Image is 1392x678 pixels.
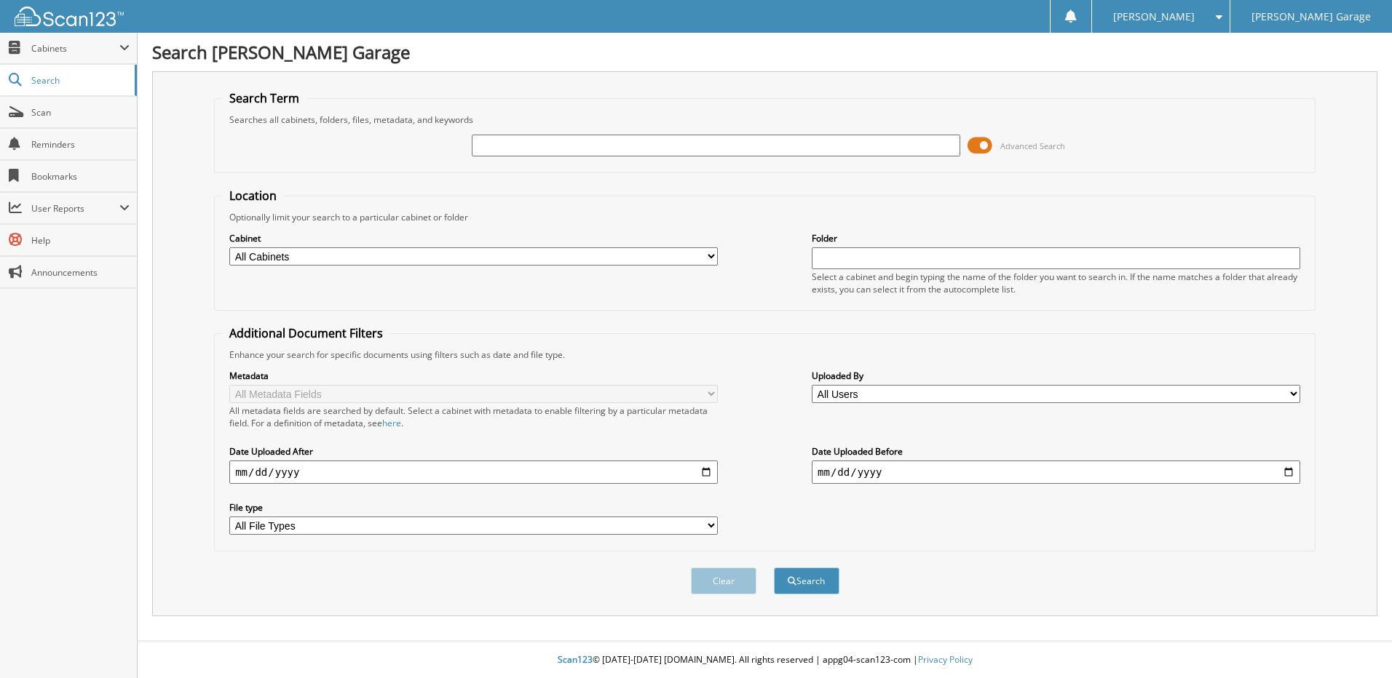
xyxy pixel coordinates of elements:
[222,348,1308,361] div: Enhance your search for specific documents using filters such as date and file type.
[31,74,127,87] span: Search
[1000,140,1065,151] span: Advanced Search
[229,370,718,382] label: Metadata
[229,232,718,244] label: Cabinet
[31,138,130,151] span: Reminders
[229,460,718,484] input: start
[229,501,718,514] label: File type
[1319,608,1392,678] iframe: Chat Widget
[812,271,1300,295] div: Select a cabinet and begin typing the name of the folder you want to search in. If the name match...
[558,653,593,666] span: Scan123
[691,567,756,594] button: Clear
[31,266,130,279] span: Announcements
[222,188,284,204] legend: Location
[812,445,1300,458] label: Date Uploaded Before
[222,90,307,106] legend: Search Term
[152,40,1377,64] h1: Search [PERSON_NAME] Garage
[222,211,1308,223] div: Optionally limit your search to a particular cabinet or folder
[1251,12,1371,21] span: [PERSON_NAME] Garage
[229,404,718,429] div: All metadata fields are searched by default. Select a cabinet with metadata to enable filtering b...
[31,170,130,183] span: Bookmarks
[918,653,973,666] a: Privacy Policy
[31,42,119,55] span: Cabinets
[222,113,1308,126] div: Searches all cabinets, folders, files, metadata, and keywords
[229,445,718,458] label: Date Uploaded After
[138,642,1392,678] div: © [DATE]-[DATE] [DOMAIN_NAME]. All rights reserved | appg04-scan123-com |
[31,106,130,119] span: Scan
[31,202,119,215] span: User Reports
[812,232,1300,244] label: Folder
[222,325,390,341] legend: Additional Document Filters
[774,567,839,594] button: Search
[812,370,1300,382] label: Uploaded By
[31,234,130,247] span: Help
[382,417,401,429] a: here
[1113,12,1195,21] span: [PERSON_NAME]
[15,7,124,26] img: scan123-logo-white.svg
[812,460,1300,484] input: end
